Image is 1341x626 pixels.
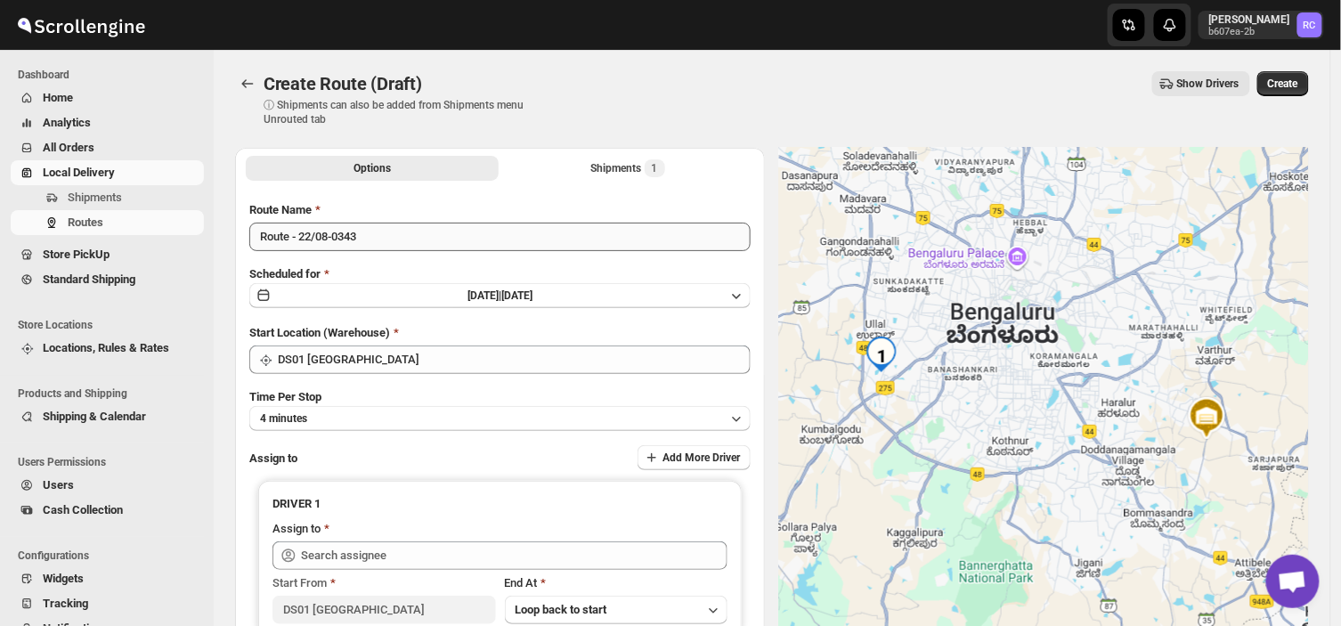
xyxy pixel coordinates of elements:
[11,498,204,523] button: Cash Collection
[14,3,148,47] img: ScrollEngine
[43,141,94,154] span: All Orders
[246,156,499,181] button: All Route Options
[43,503,123,516] span: Cash Collection
[505,574,727,592] div: End At
[1266,555,1320,608] a: Open chat
[278,346,751,374] input: Search location
[272,576,327,589] span: Start From
[1304,20,1316,31] text: RC
[11,210,204,235] button: Routes
[516,603,607,616] span: Loop back to start
[249,203,312,216] span: Route Name
[11,135,204,160] button: All Orders
[235,71,260,96] button: Routes
[249,390,321,403] span: Time Per Stop
[1199,11,1324,39] button: User menu
[68,215,103,229] span: Routes
[11,404,204,429] button: Shipping & Calendar
[11,336,204,361] button: Locations, Rules & Rates
[354,161,391,175] span: Options
[43,91,73,104] span: Home
[264,73,422,94] span: Create Route (Draft)
[467,289,501,302] span: [DATE] |
[11,85,204,110] button: Home
[249,451,297,465] span: Assign to
[662,451,740,465] span: Add More Driver
[249,267,321,280] span: Scheduled for
[638,445,751,470] button: Add More Driver
[505,596,727,624] button: Loop back to start
[264,98,544,126] p: ⓘ Shipments can also be added from Shipments menu Unrouted tab
[502,156,755,181] button: Selected Shipments
[652,161,658,175] span: 1
[301,541,727,570] input: Search assignee
[43,478,74,492] span: Users
[18,318,205,332] span: Store Locations
[260,411,307,426] span: 4 minutes
[249,283,751,308] button: [DATE]|[DATE]
[11,473,204,498] button: Users
[591,159,665,177] div: Shipments
[43,341,169,354] span: Locations, Rules & Rates
[249,223,751,251] input: Eg: Bengaluru Route
[1268,77,1298,91] span: Create
[1177,77,1239,91] span: Show Drivers
[1209,27,1290,37] p: b607ea-2b
[43,272,135,286] span: Standard Shipping
[11,110,204,135] button: Analytics
[18,68,205,82] span: Dashboard
[43,166,115,179] span: Local Delivery
[43,410,146,423] span: Shipping & Calendar
[11,185,204,210] button: Shipments
[1257,71,1309,96] button: Create
[501,289,532,302] span: [DATE]
[11,591,204,616] button: Tracking
[272,495,727,513] h3: DRIVER 1
[18,386,205,401] span: Products and Shipping
[68,191,122,204] span: Shipments
[18,549,205,563] span: Configurations
[1297,12,1322,37] span: Rahul Chopra
[272,520,321,538] div: Assign to
[249,326,390,339] span: Start Location (Warehouse)
[43,116,91,129] span: Analytics
[1152,71,1250,96] button: Show Drivers
[11,566,204,591] button: Widgets
[43,248,110,261] span: Store PickUp
[43,597,88,610] span: Tracking
[43,572,84,585] span: Widgets
[18,455,205,469] span: Users Permissions
[249,406,751,431] button: 4 minutes
[864,346,899,381] div: 1
[1209,12,1290,27] p: [PERSON_NAME]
